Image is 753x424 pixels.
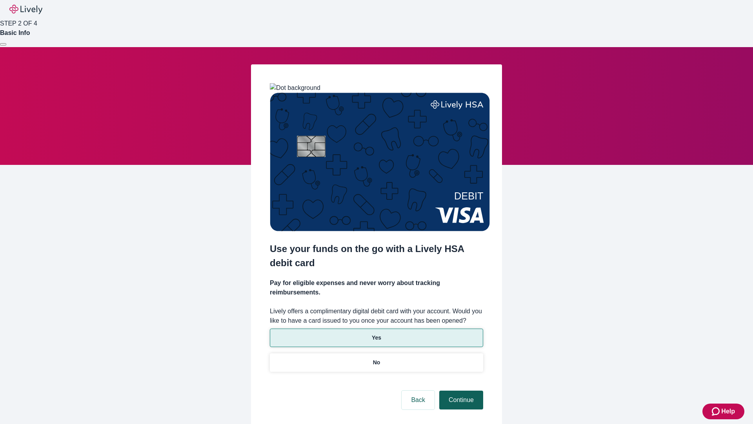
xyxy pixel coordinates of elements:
[702,404,744,419] button: Zendesk support iconHelp
[439,391,483,409] button: Continue
[270,307,483,325] label: Lively offers a complimentary digital debit card with your account. Would you like to have a card...
[270,278,483,297] h4: Pay for eligible expenses and never worry about tracking reimbursements.
[270,242,483,270] h2: Use your funds on the go with a Lively HSA debit card
[372,334,381,342] p: Yes
[9,5,42,14] img: Lively
[270,329,483,347] button: Yes
[721,407,735,416] span: Help
[270,353,483,372] button: No
[373,358,380,367] p: No
[402,391,435,409] button: Back
[712,407,721,416] svg: Zendesk support icon
[270,93,490,231] img: Debit card
[270,83,320,93] img: Dot background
